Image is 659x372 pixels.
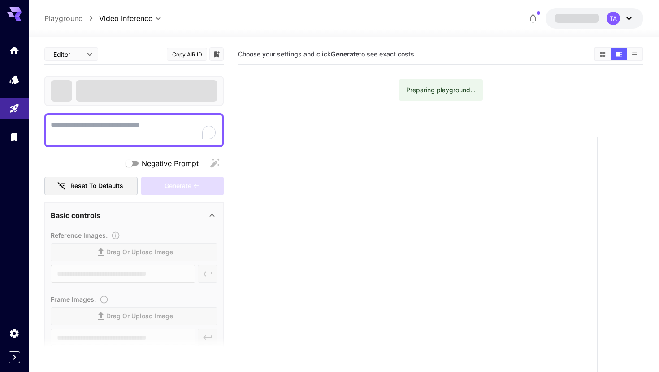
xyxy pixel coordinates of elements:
button: Show media in list view [627,48,642,60]
div: Preparing playground... [406,82,476,98]
b: Generate [331,50,359,58]
button: Add to library [212,49,221,60]
div: Show media in grid viewShow media in video viewShow media in list view [594,47,643,61]
button: Copy AIR ID [167,48,207,61]
textarea: To enrich screen reader interactions, please activate Accessibility in Grammarly extension settings [51,120,217,141]
span: Video Inference [99,13,152,24]
div: Please fill the prompt [141,177,224,195]
button: Reset to defaults [44,177,138,195]
div: TA [607,12,620,25]
button: Expand sidebar [9,351,20,363]
a: Playground [44,13,83,24]
p: Basic controls [51,210,100,221]
button: Show media in video view [611,48,627,60]
button: Show media in grid view [595,48,611,60]
span: Negative Prompt [142,158,199,169]
span: Choose your settings and click to see exact costs. [238,50,416,58]
button: TA [546,8,643,29]
div: Basic controls [51,205,217,226]
div: Library [9,132,20,143]
div: Settings [9,328,20,339]
div: Home [9,45,20,56]
nav: breadcrumb [44,13,99,24]
span: Editor [53,50,81,59]
div: Models [9,74,20,85]
div: Playground [9,103,20,114]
